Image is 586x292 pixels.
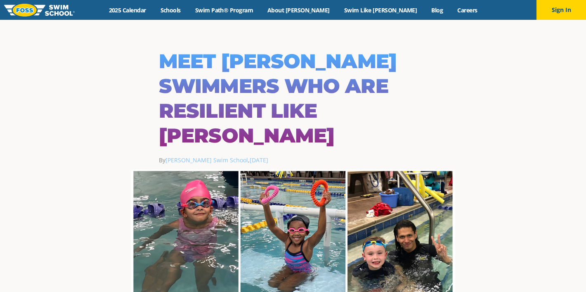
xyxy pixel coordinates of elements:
[159,156,248,164] span: By
[153,6,188,14] a: Schools
[188,6,260,14] a: Swim Path® Program
[165,156,248,164] a: [PERSON_NAME] Swim School
[337,6,424,14] a: Swim Like [PERSON_NAME]
[4,4,75,17] img: FOSS Swim School Logo
[250,156,268,164] a: [DATE]
[424,6,450,14] a: Blog
[260,6,337,14] a: About [PERSON_NAME]
[248,156,268,164] span: ,
[159,49,427,148] h1: Meet [PERSON_NAME] Swimmers Who Are Resilient Like [PERSON_NAME]
[450,6,484,14] a: Careers
[102,6,153,14] a: 2025 Calendar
